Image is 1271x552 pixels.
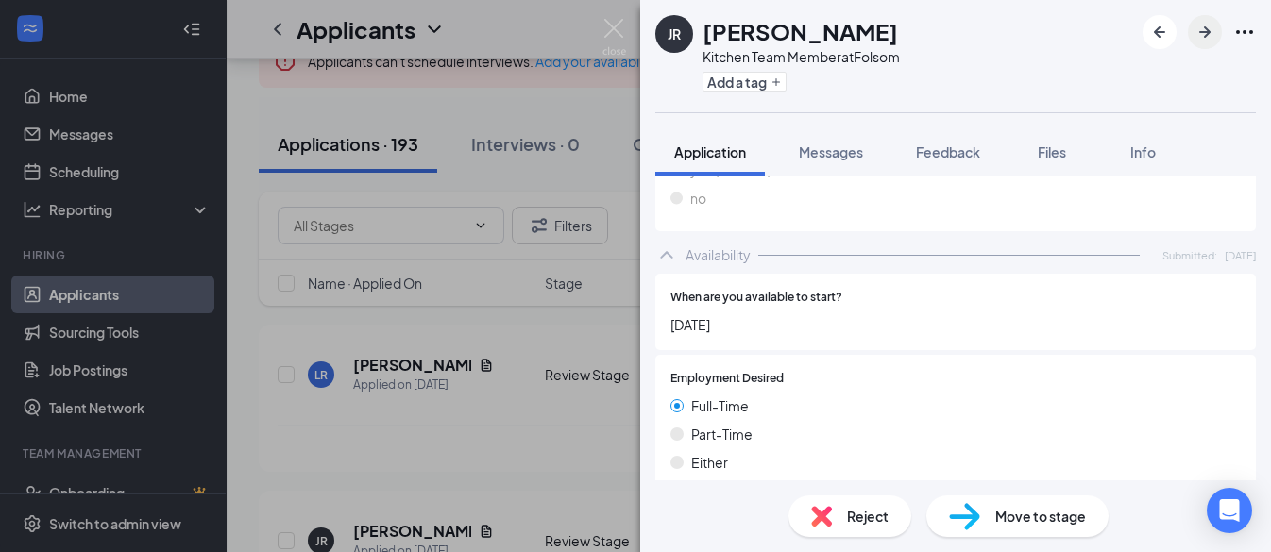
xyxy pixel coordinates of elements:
span: Submitted: [1162,247,1217,263]
span: Info [1130,143,1156,160]
div: Open Intercom Messenger [1207,488,1252,533]
button: PlusAdd a tag [703,72,787,92]
svg: ChevronUp [655,243,678,266]
span: Files [1038,143,1066,160]
span: Messages [799,143,863,160]
svg: Plus [771,76,782,88]
span: Part-Time [691,424,753,444]
span: Employment Desired [670,370,784,388]
svg: ArrowLeftNew [1148,21,1171,43]
span: Full-Time [691,395,749,416]
span: When are you available to start? [670,289,842,307]
svg: Ellipses [1233,21,1256,43]
span: Reject [847,506,889,527]
span: Either [691,452,728,473]
span: Move to stage [995,506,1086,527]
span: Application [674,143,746,160]
span: no [690,188,706,209]
div: Availability [686,245,751,264]
button: ArrowLeftNew [1143,15,1177,49]
div: Kitchen Team Member at Folsom [703,47,900,66]
h1: [PERSON_NAME] [703,15,898,47]
div: JR [668,25,681,43]
span: [DATE] [670,314,1241,335]
button: ArrowRight [1188,15,1222,49]
svg: ArrowRight [1194,21,1216,43]
span: Feedback [916,143,980,160]
span: [DATE] [1225,247,1256,263]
